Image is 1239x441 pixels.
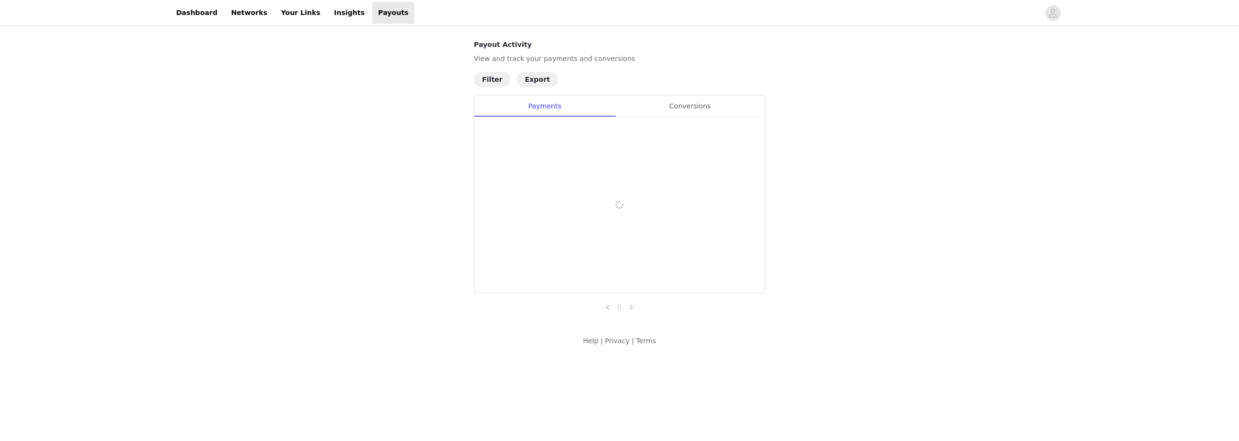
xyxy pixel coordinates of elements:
[632,337,634,345] span: |
[474,95,615,117] div: Payments
[625,301,637,313] li: Next Page
[602,301,614,313] li: Previous Page
[170,2,223,24] a: Dashboard
[614,302,625,312] a: 0
[372,2,414,24] a: Payouts
[605,337,630,345] a: Privacy
[636,337,656,345] a: Terms
[615,95,765,117] div: Conversions
[474,72,511,87] button: Filter
[614,301,625,313] li: 0
[605,304,611,310] i: icon: left
[601,337,603,345] span: |
[474,54,765,64] p: View and track your payments and conversions
[516,72,558,87] button: Export
[628,304,634,310] i: icon: right
[275,2,326,24] a: Your Links
[328,2,370,24] a: Insights
[474,40,765,50] h4: Payout Activity
[1048,5,1058,21] div: avatar
[583,337,598,345] a: Help
[225,2,273,24] a: Networks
